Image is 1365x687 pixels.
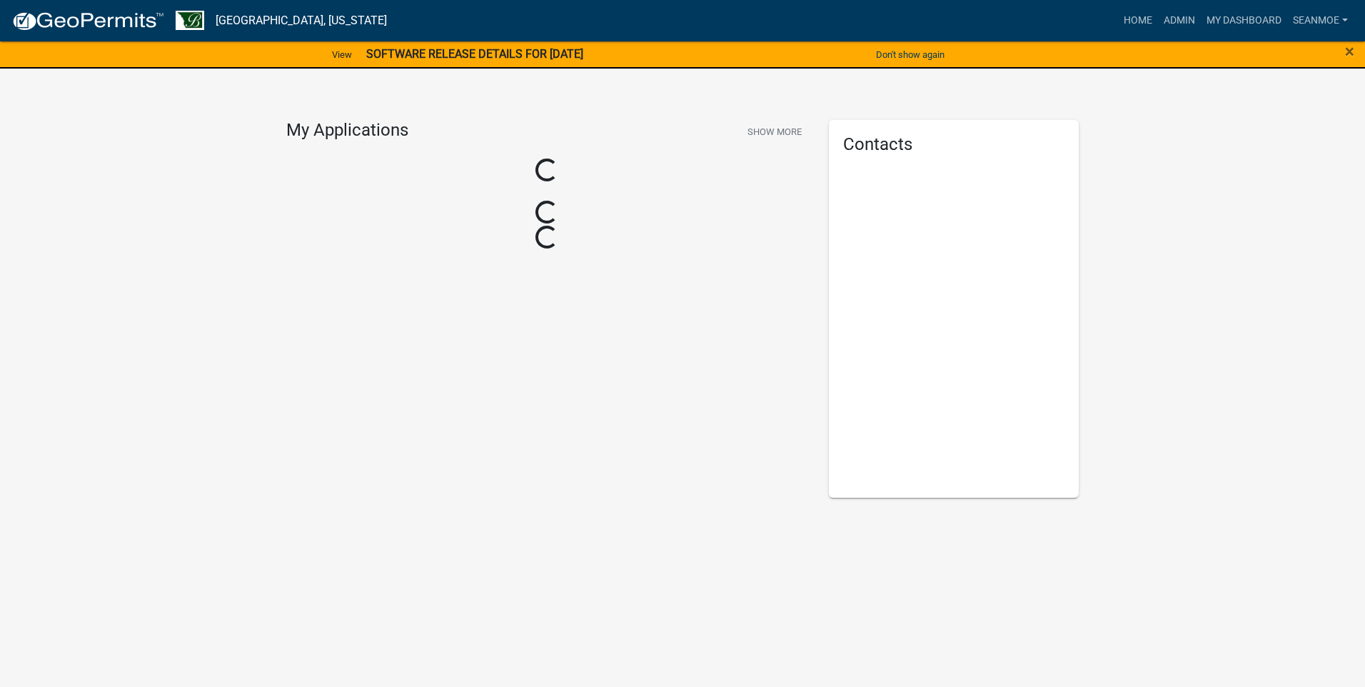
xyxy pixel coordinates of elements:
[326,43,358,66] a: View
[742,120,807,144] button: Show More
[1158,7,1201,34] a: Admin
[366,47,583,61] strong: SOFTWARE RELEASE DETAILS FOR [DATE]
[216,9,387,33] a: [GEOGRAPHIC_DATA], [US_STATE]
[870,43,950,66] button: Don't show again
[1201,7,1287,34] a: My Dashboard
[286,120,408,141] h4: My Applications
[1118,7,1158,34] a: Home
[1345,43,1354,60] button: Close
[1345,41,1354,61] span: ×
[1287,7,1354,34] a: SeanMoe
[843,134,1064,155] h5: Contacts
[176,11,204,30] img: Benton County, Minnesota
